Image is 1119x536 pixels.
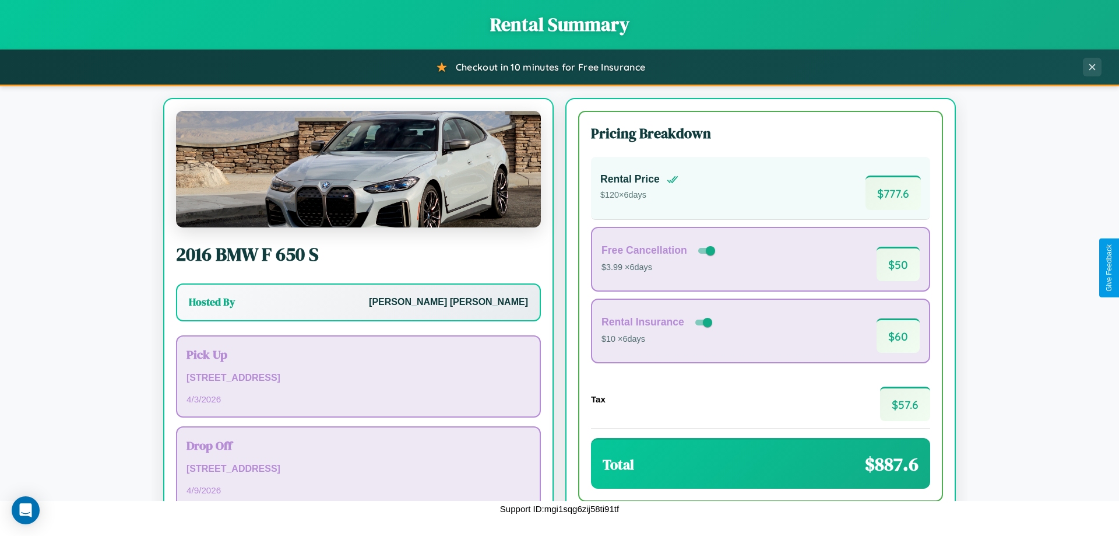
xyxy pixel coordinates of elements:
[591,124,930,143] h3: Pricing Breakdown
[865,451,919,477] span: $ 887.6
[186,461,530,478] p: [STREET_ADDRESS]
[601,244,687,257] h4: Free Cancellation
[603,455,634,474] h3: Total
[12,12,1107,37] h1: Rental Summary
[176,111,541,227] img: BMW F 650 S
[176,241,541,267] h2: 2016 BMW F 650 S
[600,173,660,185] h4: Rental Price
[189,295,235,309] h3: Hosted By
[369,294,528,311] p: [PERSON_NAME] [PERSON_NAME]
[12,496,40,524] div: Open Intercom Messenger
[1105,244,1113,292] div: Give Feedback
[186,482,530,498] p: 4 / 9 / 2026
[186,437,530,454] h3: Drop Off
[601,260,717,275] p: $3.99 × 6 days
[601,316,684,328] h4: Rental Insurance
[456,61,645,73] span: Checkout in 10 minutes for Free Insurance
[600,188,678,203] p: $ 120 × 6 days
[865,176,921,210] span: $ 777.6
[186,346,530,363] h3: Pick Up
[601,332,715,347] p: $10 × 6 days
[877,318,920,353] span: $ 60
[500,501,619,517] p: Support ID: mgi1sqg6zij58ti91tf
[880,387,930,421] span: $ 57.6
[186,391,530,407] p: 4 / 3 / 2026
[877,247,920,281] span: $ 50
[186,370,530,387] p: [STREET_ADDRESS]
[591,394,606,404] h4: Tax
